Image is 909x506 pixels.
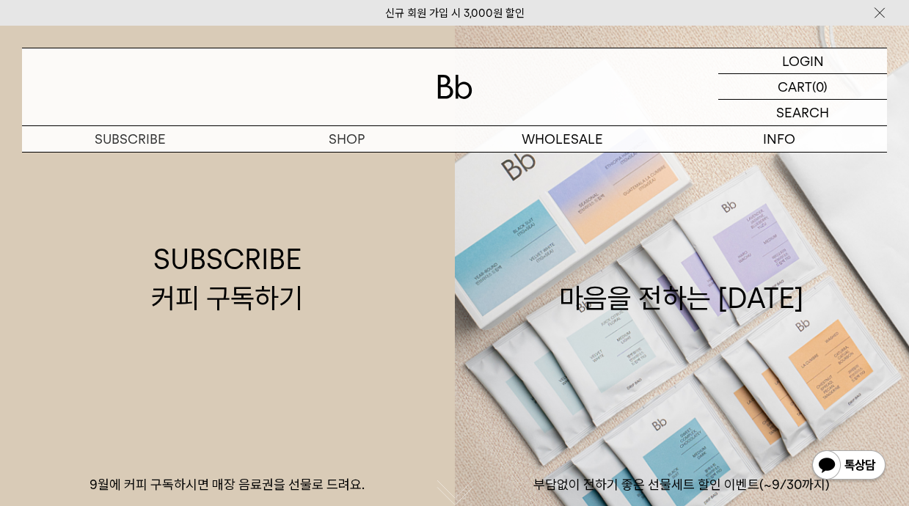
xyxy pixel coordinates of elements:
img: 로고 [437,75,472,99]
p: SEARCH [776,100,829,125]
a: SHOP [238,126,455,152]
p: LOGIN [782,48,824,73]
a: LOGIN [718,48,887,74]
p: INFO [671,126,887,152]
p: CART [778,74,812,99]
p: (0) [812,74,828,99]
div: SUBSCRIBE 커피 구독하기 [151,240,303,318]
div: 마음을 전하는 [DATE] [559,240,804,318]
a: CART (0) [718,74,887,100]
a: SUBSCRIBE [22,126,238,152]
a: 신규 회원 가입 시 3,000원 할인 [385,7,525,20]
img: 카카오톡 채널 1:1 채팅 버튼 [811,449,887,484]
p: WHOLESALE [455,126,671,152]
